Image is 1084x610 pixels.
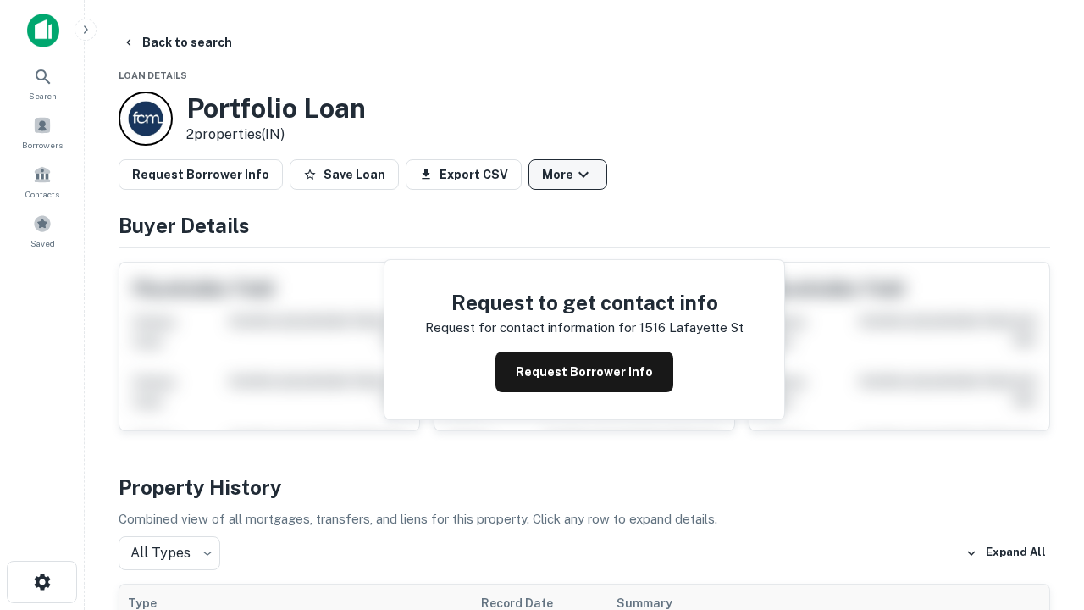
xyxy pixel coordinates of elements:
h3: Portfolio Loan [186,92,366,125]
button: Back to search [115,27,239,58]
h4: Buyer Details [119,210,1050,241]
button: Expand All [961,541,1050,566]
span: Borrowers [22,138,63,152]
h4: Request to get contact info [425,287,744,318]
div: All Types [119,536,220,570]
button: Request Borrower Info [495,352,673,392]
a: Borrowers [5,109,80,155]
span: Search [29,89,57,103]
a: Contacts [5,158,80,204]
button: Save Loan [290,159,399,190]
p: Combined view of all mortgages, transfers, and liens for this property. Click any row to expand d... [119,509,1050,530]
span: Contacts [25,187,59,201]
p: 1516 lafayette st [639,318,744,338]
button: More [528,159,607,190]
span: Saved [30,236,55,250]
button: Export CSV [406,159,522,190]
iframe: Chat Widget [999,474,1084,556]
h4: Property History [119,472,1050,502]
button: Request Borrower Info [119,159,283,190]
span: Loan Details [119,70,187,80]
a: Saved [5,208,80,253]
img: capitalize-icon.png [27,14,59,47]
p: 2 properties (IN) [186,125,366,145]
a: Search [5,60,80,106]
p: Request for contact information for [425,318,636,338]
